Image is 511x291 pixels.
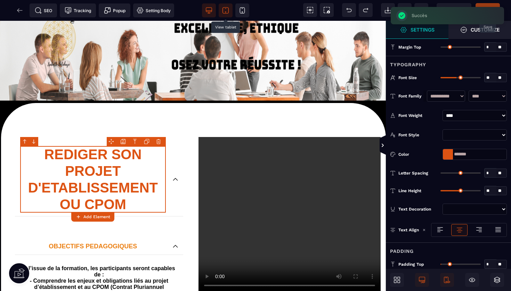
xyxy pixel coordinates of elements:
div: Typography [386,56,511,69]
strong: Settings [411,27,435,32]
span: Settings [386,21,448,39]
span: Margin Top [398,44,421,50]
p: Text Align [390,226,419,233]
div: Text Decoration [398,206,440,213]
span: Screenshot [320,3,334,17]
div: Font Weight [398,112,440,119]
div: Padding [386,242,511,255]
span: Line Height [398,188,421,194]
div: Color [398,151,440,158]
p: OBJECTIFS PEDAGOGIQUES [20,221,166,230]
span: Font Size [398,75,417,80]
div: Font Style [398,131,440,138]
span: Hide/Show Block [465,273,479,287]
p: REDIGER SON PROJET D'ETABLISSEMENT OU CPOM [20,125,166,192]
span: Tracking [65,7,91,14]
button: Add Element [71,212,114,222]
span: Popup [104,7,125,14]
span: Setting Body [137,7,171,14]
strong: Customize [471,27,500,32]
span: Open Blocks [390,273,404,287]
span: Preview [437,3,471,17]
span: Open Layers [490,273,504,287]
span: Open Style Manager [448,21,511,39]
span: Letter Spacing [398,170,428,176]
span: View components [303,3,317,17]
span: Desktop Only [415,273,429,287]
img: loading [422,228,426,232]
div: Font Family [398,93,423,100]
span: SEO [35,7,52,14]
strong: Add Element [83,214,110,219]
span: Mobile Only [440,273,454,287]
span: Padding Top [398,262,424,267]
